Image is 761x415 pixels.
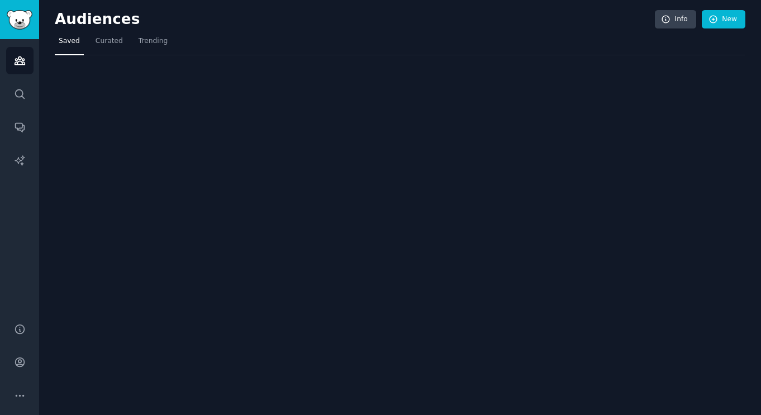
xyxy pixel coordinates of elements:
[55,32,84,55] a: Saved
[59,36,80,46] span: Saved
[7,10,32,30] img: GummySearch logo
[135,32,172,55] a: Trending
[96,36,123,46] span: Curated
[92,32,127,55] a: Curated
[702,10,745,29] a: New
[655,10,696,29] a: Info
[55,11,655,28] h2: Audiences
[139,36,168,46] span: Trending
